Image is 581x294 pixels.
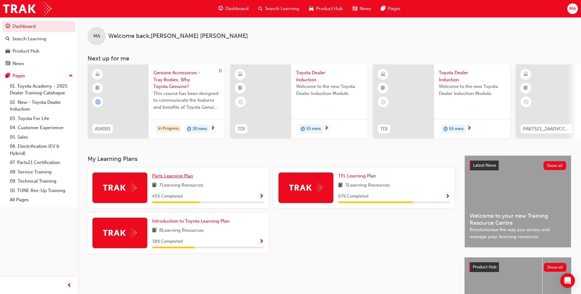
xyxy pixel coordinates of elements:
[439,69,505,83] span: Toyota Dealer Induction
[7,82,75,98] a: 01. Toyota Academy - 2025 Dealer Training Catalogue
[373,64,510,138] a: TDIToyota Dealer InductionWelcome to the new Toyota Dealer Induction Module.duration-icon55 mins
[7,167,75,177] a: 08. Service Training
[7,176,75,186] a: 09. Technical Training
[524,71,528,78] span: learningResourceType_ELEARNING-icon
[348,2,376,15] a: news-iconNews
[5,61,10,67] span: news-icon
[238,71,242,78] span: learningResourceType_ELEARNING-icon
[467,126,472,131] span: next-icon
[544,263,567,272] button: Show all
[7,195,75,205] a: All Pages
[324,126,329,131] span: next-icon
[304,2,348,15] a: car-iconProduct Hub
[152,238,183,245] span: 38 % Completed
[381,71,385,78] span: learningResourceType_ELEARNING-icon
[523,99,529,105] span: learningRecordVerb_NONE-icon
[95,125,110,132] span: ASK001
[152,218,232,225] a: Introduction to Toyota Learning Plan
[2,45,75,57] a: Product Hub
[259,239,264,245] span: Show Progress
[159,182,203,189] span: 7 Learning Resources
[470,212,566,226] span: Welcome to your new Training Resource Centre
[95,71,100,78] span: learningResourceType_ELEARNING-icon
[7,114,75,123] a: 03. Toyota For Life
[2,21,75,32] a: Dashboard
[380,125,388,132] span: TDI
[301,125,305,133] span: duration-icon
[95,99,101,105] span: learningRecordVerb_ATTEMPT-icon
[5,73,10,79] span: pages-icon
[210,126,215,131] span: next-icon
[187,125,191,133] span: duration-icon
[265,5,299,12] span: Search Learning
[259,238,264,245] button: Show Progress
[12,35,46,42] div: Search Learning
[5,49,10,54] span: car-icon
[376,2,405,15] a: pages-iconPages
[464,155,571,248] a: Latest NewsShow allWelcome to your new Training Resource CentreRevolutionise the way you access a...
[470,161,566,170] a: Latest NewsShow all
[338,173,376,179] span: TFL Learning Plan
[2,70,75,82] button: Pages
[306,125,321,132] span: 55 mins
[296,69,363,83] span: Toyota Dealer Induction
[309,5,314,13] span: car-icon
[238,125,245,132] span: TDI
[7,186,75,195] a: 10. TUNE Rev-Up Training
[253,2,304,15] a: search-iconSearch Learning
[152,218,230,224] span: Introduction to Toyota Learning Plan
[523,125,569,132] span: PARTS21_2AADVCC_0522_EL
[445,193,450,200] button: Show Progress
[445,194,450,199] span: Show Progress
[153,90,220,111] span: This course has been designed to communicate the features and benefits of Toyota Genuine Tray Bod...
[225,5,249,12] span: Dashboard
[152,193,183,200] span: 43 % Completed
[103,228,137,238] img: Trak
[449,125,464,132] span: 55 mins
[296,83,363,97] span: Welcome to the new Toyota Dealer Induction Module.
[381,84,385,92] span: booktick-icon
[473,163,496,168] span: Latest News
[259,193,264,200] button: Show Progress
[473,264,497,270] span: Product Hub
[7,98,75,114] a: 02. New - Toyota Dealer Induction
[95,84,100,92] span: booktick-icon
[219,68,222,74] span: 0
[159,227,204,234] span: 8 Learning Resources
[2,20,75,70] button: DashboardSearch LearningProduct HubNews
[2,33,75,45] a: Search Learning
[153,69,220,90] span: Genuine Accessories - Tray Bodies. Why Toyota Genuine?
[238,84,242,92] span: booktick-icon
[88,155,455,162] h3: My Learning Plans
[560,273,575,288] div: Open Intercom Messenger
[259,194,264,199] span: Show Progress
[2,58,75,69] a: News
[7,123,75,132] a: 04. Customer Experience
[258,5,263,13] span: search-icon
[88,64,225,138] a: 0ASK001Genuine Accessories - Tray Bodies. Why Toyota Genuine?This course has been designed to com...
[3,2,52,16] a: Trak
[103,183,137,192] img: Trak
[78,55,581,62] h3: Next up for me
[345,182,390,189] span: 3 Learning Resources
[338,193,368,200] span: 67 % Completed
[152,172,195,180] a: Parts Learning Plan
[289,183,323,192] img: Trak
[381,99,386,105] span: learningRecordVerb_NONE-icon
[470,226,566,240] span: Revolutionise the way you access and manage your learning resources.
[524,84,528,92] span: booktick-icon
[152,227,157,234] span: book-icon
[192,125,207,132] span: 30 mins
[13,72,25,79] div: Pages
[7,132,75,142] a: 05. Sales
[13,48,39,55] div: Product Hub
[5,24,10,29] span: guage-icon
[156,125,181,133] div: In Progress
[5,36,10,42] span: search-icon
[388,5,400,12] span: Pages
[67,282,72,289] span: prev-icon
[69,72,73,80] span: up-icon
[443,125,448,133] span: duration-icon
[108,33,248,40] span: Welcome back , [PERSON_NAME] [PERSON_NAME]
[13,60,24,67] div: News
